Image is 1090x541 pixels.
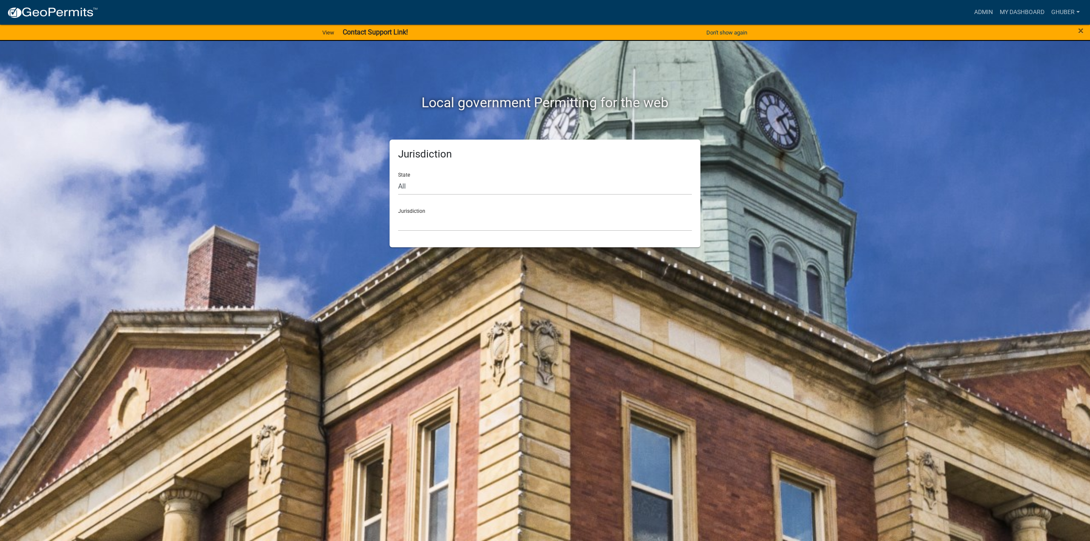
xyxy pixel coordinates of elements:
a: Admin [971,4,996,20]
button: Close [1078,26,1084,36]
span: × [1078,25,1084,37]
a: My Dashboard [996,4,1048,20]
a: GHuber [1048,4,1083,20]
button: Don't show again [703,26,751,40]
h2: Local government Permitting for the web [309,94,781,111]
h5: Jurisdiction [398,148,692,160]
strong: Contact Support Link! [343,28,408,36]
a: View [319,26,338,40]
